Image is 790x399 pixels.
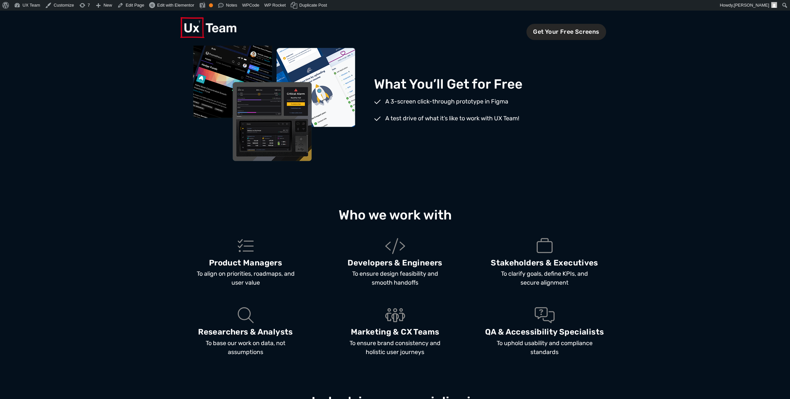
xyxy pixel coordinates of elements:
p: To align on priorities, roadmaps, and user value [193,269,298,287]
p: Product Managers [180,258,311,268]
p: To clarify goals, define KPIs, and secure alignment [492,269,597,287]
p: To base our work on data, not assumptions [193,339,298,357]
span: A 3-screen click-through prototype in Figma [384,97,508,106]
span: A test drive of what it’s like to work with UX Team! [384,114,519,123]
div: OK [209,3,213,7]
p: Developers & Engineers [330,258,461,268]
p: To uphold usability and compliance standards [492,339,597,357]
span: Edit with Elementor [157,3,194,8]
span: Get Your Free Screens [526,24,606,40]
iframe: Chat Widget [757,367,790,399]
p: Stakeholders & Executives [479,258,610,268]
span: [PERSON_NAME] [734,3,769,8]
p: Researchers & Analysts [180,327,311,338]
p: QA & Accessibility Specialists [479,327,610,338]
p: To ensure brand consistency and holistic user journeys [343,339,447,357]
p: Marketing & CX Teams [330,327,461,338]
h2: Who we work with [180,208,610,223]
p: To ensure design feasibility and smooth handoffs [343,269,447,287]
h2: What You’ll Get for Free [374,77,522,92]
